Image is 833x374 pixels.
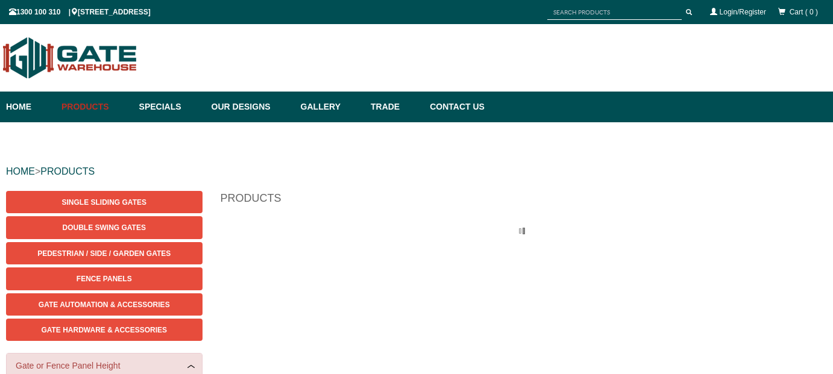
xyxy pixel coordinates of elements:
[6,152,827,191] div: >
[133,92,206,122] a: Specials
[6,216,203,238] a: Double Swing Gates
[6,242,203,264] a: Pedestrian / Side / Garden Gates
[365,92,424,122] a: Trade
[221,191,828,212] h1: Products
[720,8,766,16] a: Login/Register
[519,228,529,234] img: please_wait.gif
[77,275,132,283] span: Fence Panels
[40,166,95,176] a: PRODUCTS
[6,166,35,176] a: HOME
[206,92,295,122] a: Our Designs
[9,8,151,16] span: 1300 100 310 | [STREET_ADDRESS]
[790,8,818,16] span: Cart ( 0 )
[295,92,365,122] a: Gallery
[6,293,203,316] a: Gate Automation & Accessories
[16,360,193,372] a: Gate or Fence Panel Height
[41,326,167,334] span: Gate Hardware & Accessories
[6,92,55,122] a: Home
[39,301,170,309] span: Gate Automation & Accessories
[424,92,485,122] a: Contact Us
[37,249,171,258] span: Pedestrian / Side / Garden Gates
[63,223,146,232] span: Double Swing Gates
[6,191,203,213] a: Single Sliding Gates
[62,198,146,207] span: Single Sliding Gates
[6,267,203,290] a: Fence Panels
[55,92,133,122] a: Products
[6,319,203,341] a: Gate Hardware & Accessories
[547,5,682,20] input: SEARCH PRODUCTS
